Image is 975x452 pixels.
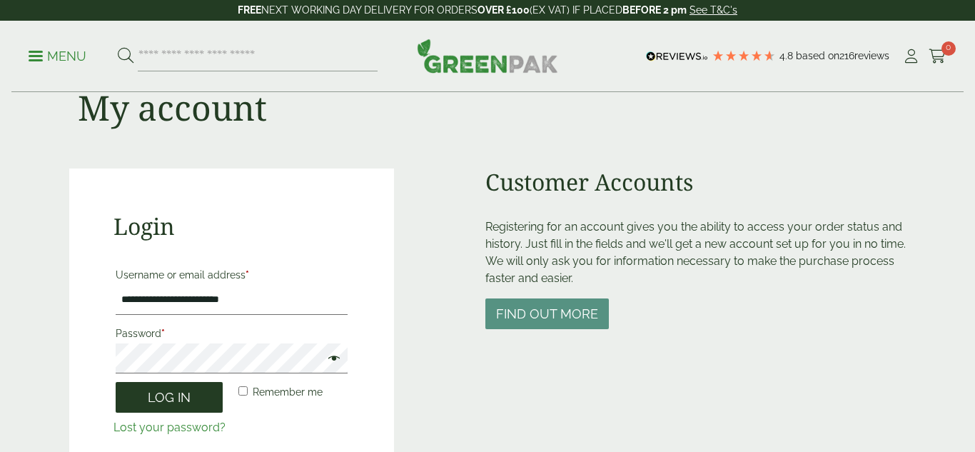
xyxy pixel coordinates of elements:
[116,265,348,285] label: Username or email address
[113,213,350,240] h2: Login
[78,87,267,129] h1: My account
[417,39,558,73] img: GreenPak Supplies
[485,308,609,321] a: Find out more
[485,169,906,196] h2: Customer Accounts
[929,49,946,64] i: Cart
[854,50,889,61] span: reviews
[238,4,261,16] strong: FREE
[238,386,248,396] input: Remember me
[253,386,323,398] span: Remember me
[929,46,946,67] a: 0
[902,49,920,64] i: My Account
[839,50,854,61] span: 216
[941,41,956,56] span: 0
[646,51,708,61] img: REVIEWS.io
[478,4,530,16] strong: OVER £100
[779,50,796,61] span: 4.8
[116,323,348,343] label: Password
[113,421,226,434] a: Lost your password?
[485,298,609,329] button: Find out more
[29,48,86,62] a: Menu
[796,50,839,61] span: Based on
[116,382,223,413] button: Log in
[689,4,737,16] a: See T&C's
[485,219,906,287] p: Registering for an account gives you the ability to access your order status and history. Just fi...
[29,48,86,65] p: Menu
[712,49,776,62] div: 4.79 Stars
[622,4,687,16] strong: BEFORE 2 pm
